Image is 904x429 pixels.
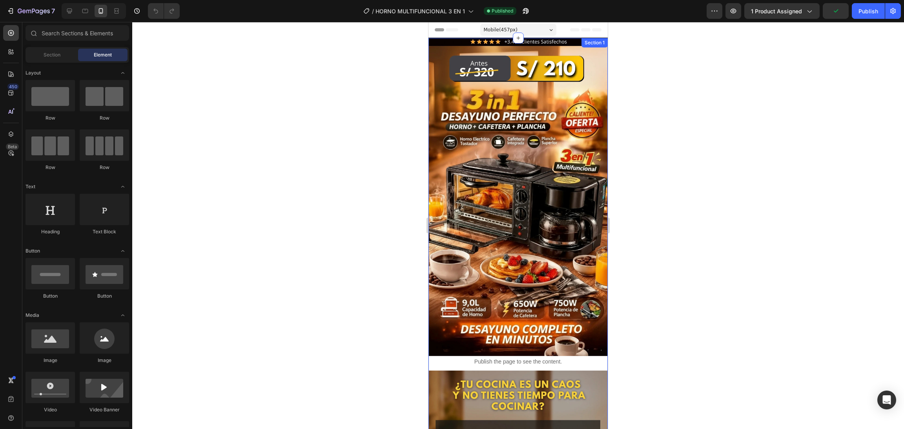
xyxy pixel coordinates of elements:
[6,144,19,150] div: Beta
[26,406,75,413] div: Video
[117,180,129,193] span: Toggle open
[80,293,129,300] div: Button
[80,164,129,171] div: Row
[26,357,75,364] div: Image
[744,3,820,19] button: 1 product assigned
[80,357,129,364] div: Image
[428,22,608,429] iframe: Design area
[80,115,129,122] div: Row
[26,247,40,254] span: Button
[26,183,35,190] span: Text
[148,3,180,19] div: Undo/Redo
[80,228,129,235] div: Text Block
[117,245,129,257] span: Toggle open
[7,84,19,90] div: 450
[51,6,55,16] p: 7
[94,51,112,58] span: Element
[26,228,75,235] div: Heading
[375,7,465,15] span: HORNO MULTIFUNCIONAL 3 EN 1
[26,164,75,171] div: Row
[117,67,129,79] span: Toggle open
[372,7,374,15] span: /
[26,115,75,122] div: Row
[852,3,885,19] button: Publish
[26,312,39,319] span: Media
[26,293,75,300] div: Button
[26,25,129,41] input: Search Sections & Elements
[44,51,60,58] span: Section
[26,69,41,76] span: Layout
[492,7,513,15] span: Published
[858,7,878,15] div: Publish
[3,3,58,19] button: 7
[117,309,129,322] span: Toggle open
[751,7,802,15] span: 1 product assigned
[877,391,896,409] div: Open Intercom Messenger
[80,406,129,413] div: Video Banner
